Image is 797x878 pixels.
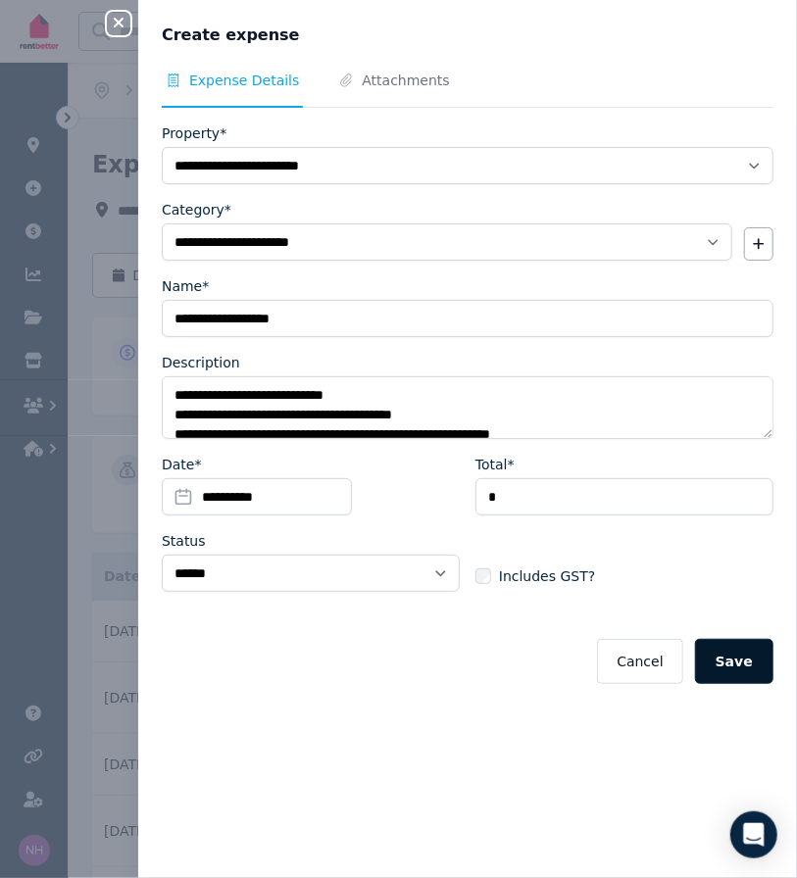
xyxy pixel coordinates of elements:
label: Name* [162,276,209,296]
label: Date* [162,455,201,474]
span: Expense Details [189,71,299,90]
label: Description [162,353,240,372]
label: Status [162,531,206,551]
label: Total* [475,455,515,474]
div: Open Intercom Messenger [730,811,777,858]
button: Save [695,639,773,684]
label: Category* [162,200,231,219]
span: Attachments [362,71,449,90]
span: Includes GST? [499,566,595,586]
nav: Tabs [162,71,773,108]
label: Property* [162,123,226,143]
input: Includes GST? [475,568,491,584]
button: Cancel [597,639,682,684]
span: Create expense [162,24,300,47]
